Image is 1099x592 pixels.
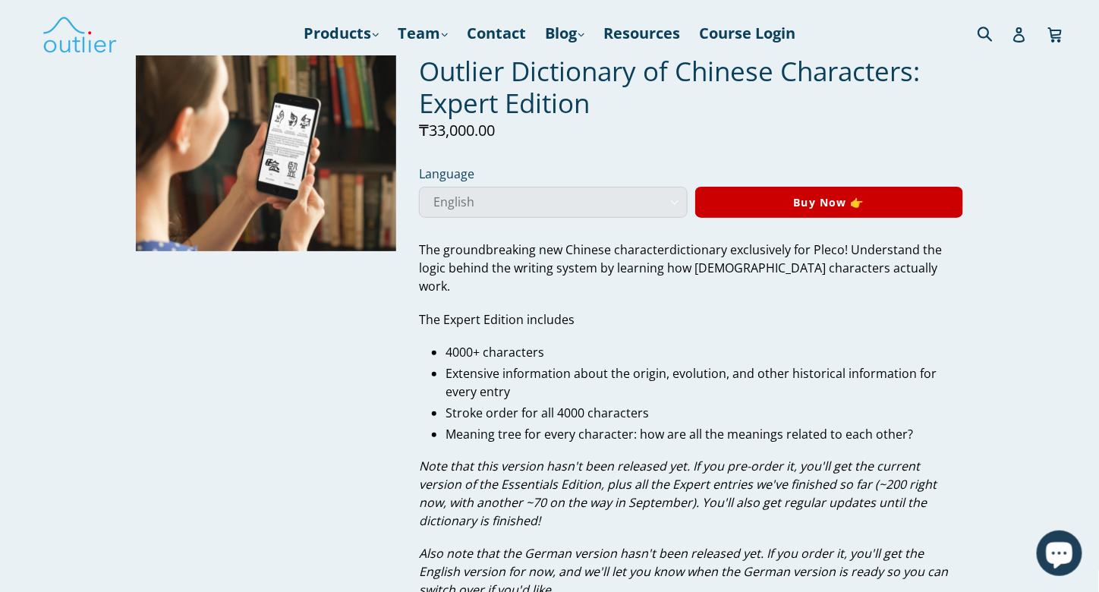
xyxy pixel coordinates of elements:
[459,20,534,47] a: Contact
[691,20,803,47] a: Course Login
[596,20,688,47] a: Resources
[695,187,963,219] button: Buy Now 👉
[1032,531,1087,580] inbox-online-store-chat: Shopify online store chat
[136,55,396,251] img: Outlier Dictionary of Chinese Characters: Expert Edition Outlier Linguistics
[446,404,963,422] li: Stroke order for all 4000 characters
[419,120,495,140] span: ₸33,000.00
[446,425,963,443] li: Meaning tree for every character: how are all the meanings related to each other?
[419,241,450,258] span: The g
[446,364,963,401] li: Extensive information about the origin, evolution, and other historical information for every entry
[419,545,454,562] em: Also n
[419,165,687,183] label: Language
[450,241,669,258] span: roundbreaking new Chinese character
[419,458,937,529] em: Note that this version hasn't been released yet. If you pre-order it, you'll get the current vers...
[419,241,942,294] span: dictionary exclusively for Pleco! Understand the logic behind the writing system by learning how ...
[419,55,963,119] h1: Outlier Dictionary of Chinese Characters: Expert Edition
[390,20,455,47] a: Team
[42,11,118,55] img: Outlier Linguistics
[974,17,1016,49] input: Search
[794,195,864,209] span: Buy Now 👉
[296,20,386,47] a: Products
[446,343,963,361] li: 4000+ characters
[537,20,592,47] a: Blog
[419,310,963,329] p: The Expert Edition includes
